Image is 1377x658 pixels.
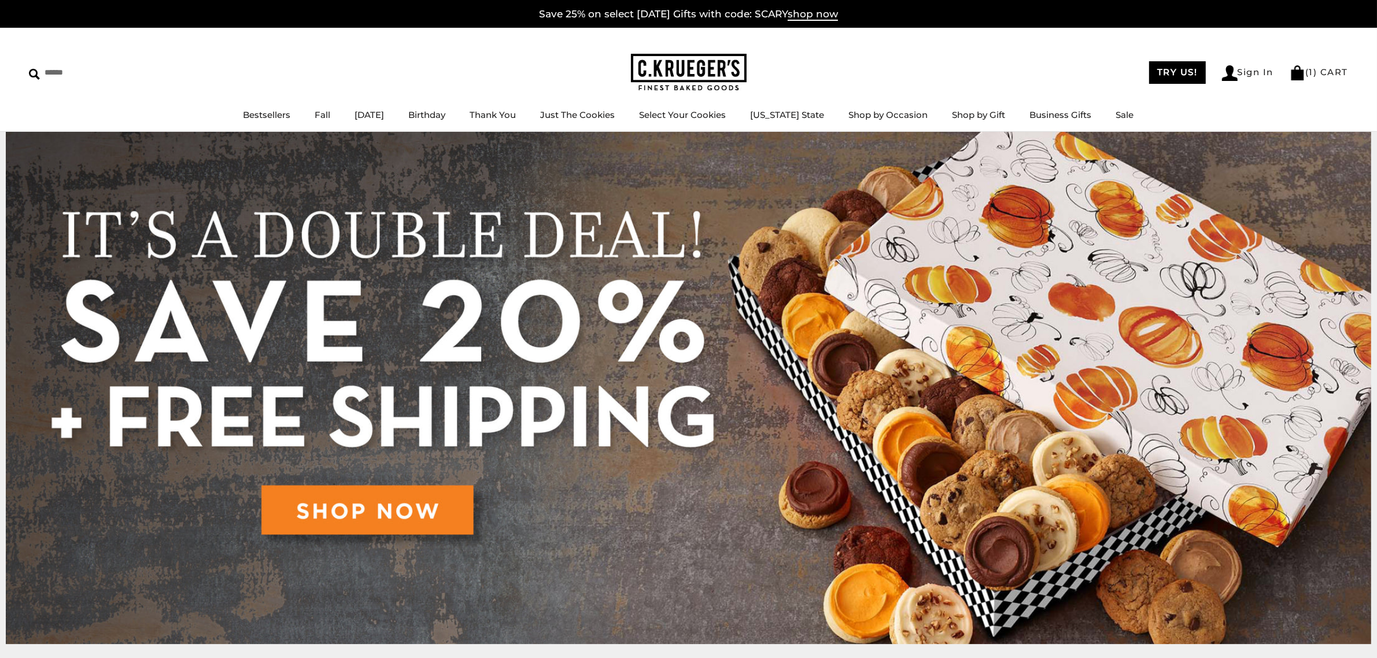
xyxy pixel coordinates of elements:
a: Sale [1116,109,1134,120]
a: [DATE] [355,109,385,120]
a: Thank You [470,109,516,120]
a: (1) CART [1290,66,1348,77]
img: C.Krueger's Special Offer [6,132,1371,644]
span: shop now [788,8,838,21]
img: Bag [1290,65,1305,80]
a: Select Your Cookies [640,109,726,120]
a: Fall [315,109,331,120]
a: [US_STATE] State [751,109,825,120]
a: Sign In [1222,65,1274,81]
a: Just The Cookies [541,109,615,120]
a: Business Gifts [1030,109,1092,120]
a: Save 25% on select [DATE] Gifts with code: SCARYshop now [539,8,838,21]
a: Bestsellers [243,109,291,120]
a: Shop by Occasion [849,109,928,120]
a: TRY US! [1149,61,1206,84]
a: Birthday [409,109,446,120]
span: 1 [1309,66,1314,77]
img: Account [1222,65,1238,81]
input: Search [29,64,167,82]
img: C.KRUEGER'S [631,54,747,91]
a: Shop by Gift [953,109,1006,120]
img: Search [29,69,40,80]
